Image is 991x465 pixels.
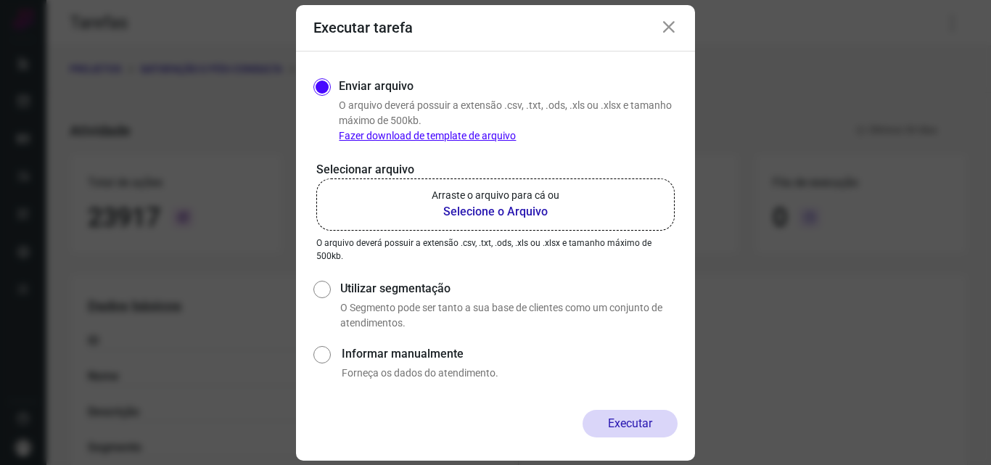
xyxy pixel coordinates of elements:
button: Executar [583,410,678,437]
p: Arraste o arquivo para cá ou [432,188,559,203]
h3: Executar tarefa [313,19,413,36]
label: Utilizar segmentação [340,280,678,297]
p: O arquivo deverá possuir a extensão .csv, .txt, .ods, .xls ou .xlsx e tamanho máximo de 500kb. [339,98,678,144]
label: Enviar arquivo [339,78,414,95]
a: Fazer download de template de arquivo [339,130,516,141]
label: Informar manualmente [342,345,678,363]
p: O Segmento pode ser tanto a sua base de clientes como um conjunto de atendimentos. [340,300,678,331]
p: O arquivo deverá possuir a extensão .csv, .txt, .ods, .xls ou .xlsx e tamanho máximo de 500kb. [316,236,675,263]
b: Selecione o Arquivo [432,203,559,221]
p: Selecionar arquivo [316,161,675,178]
p: Forneça os dados do atendimento. [342,366,678,381]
